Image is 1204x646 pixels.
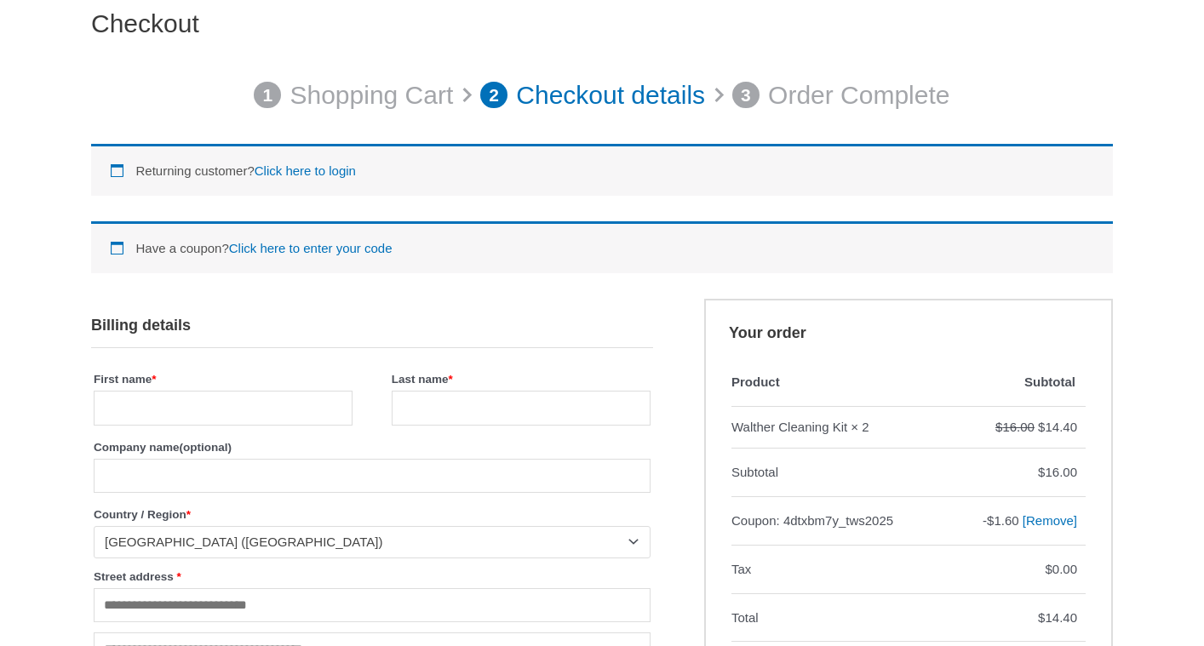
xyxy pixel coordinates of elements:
h1: Checkout [91,9,1113,39]
p: Shopping Cart [290,71,453,119]
label: Last name [392,368,651,391]
span: 2 [480,82,507,109]
bdi: 14.40 [1038,420,1077,434]
label: Country / Region [94,503,651,526]
span: (optional) [180,441,232,454]
span: $ [987,513,994,528]
th: Total [731,594,953,643]
span: 1 [254,82,281,109]
a: Click here to login [255,163,356,178]
span: United States (US) [105,534,624,551]
div: Have a coupon? [91,221,1113,273]
bdi: 0.00 [1045,562,1077,576]
p: Checkout details [516,71,705,119]
label: Street address [94,565,651,588]
a: Enter your coupon code [229,241,393,255]
td: - [953,497,1086,546]
span: $ [1038,420,1045,434]
bdi: 14.40 [1038,610,1077,625]
th: Coupon: 4dtxbm7y_tws2025 [731,497,953,546]
span: $ [995,420,1002,434]
strong: × 2 [851,415,869,439]
h3: Billing details [91,299,653,348]
a: Remove 4dtxbm7y_tws2025 coupon [1023,513,1077,528]
th: Subtotal [953,358,1086,407]
th: Subtotal [731,449,953,497]
th: Product [731,358,953,407]
label: Company name [94,436,651,459]
div: Walther Cleaning Kit [731,415,847,439]
div: Returning customer? [91,144,1113,196]
a: 2 Checkout details [480,71,705,119]
bdi: 16.00 [1038,465,1077,479]
span: Country / Region [94,526,651,557]
bdi: 16.00 [995,420,1035,434]
a: 1 Shopping Cart [254,71,453,119]
span: $ [1038,610,1045,625]
label: First name [94,368,353,391]
th: Tax [731,546,953,594]
h3: Your order [704,299,1113,358]
span: $ [1038,465,1045,479]
span: $ [1045,562,1052,576]
span: 1.60 [987,513,1019,528]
